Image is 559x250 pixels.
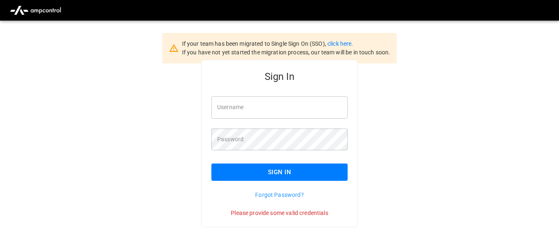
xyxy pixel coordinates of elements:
[211,70,348,83] h5: Sign In
[211,209,348,217] p: Please provide some valid credentials
[182,49,391,56] span: If you have not yet started the migration process, our team will be in touch soon.
[211,191,348,199] p: Forgot Password?
[327,40,353,47] a: click here.
[182,40,327,47] span: If your team has been migrated to Single Sign On (SSO),
[7,2,64,18] img: ampcontrol.io logo
[211,164,348,181] button: Sign In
